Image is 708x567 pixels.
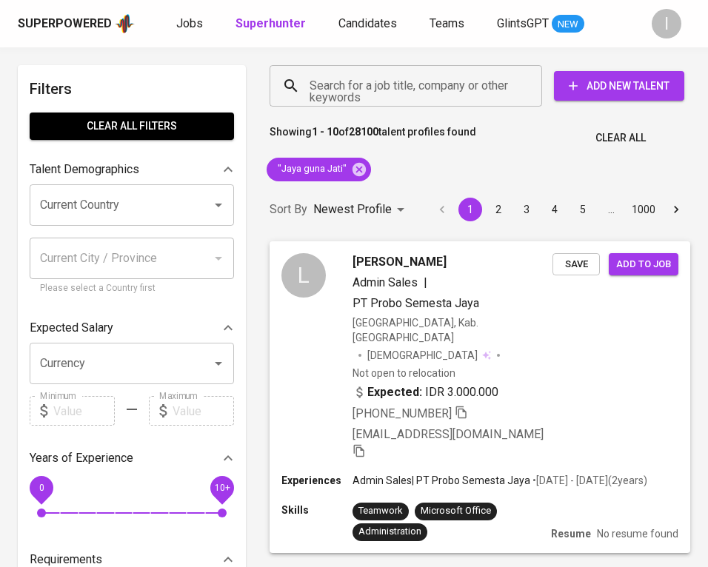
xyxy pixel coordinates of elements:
[552,253,600,276] button: Save
[270,241,690,553] a: L[PERSON_NAME]Admin Sales|PT Probo Semesta Jaya[GEOGRAPHIC_DATA], Kab. [GEOGRAPHIC_DATA][DEMOGRAP...
[597,526,678,541] p: No resume found
[313,201,392,218] p: Newest Profile
[313,196,410,224] div: Newest Profile
[554,71,684,101] button: Add New Talent
[270,201,307,218] p: Sort By
[208,195,229,215] button: Open
[270,124,476,152] p: Showing of talent profiles found
[430,15,467,33] a: Teams
[599,202,623,217] div: …
[30,443,234,473] div: Years of Experience
[497,15,584,33] a: GlintsGPT NEW
[353,315,552,345] div: [GEOGRAPHIC_DATA], Kab. [GEOGRAPHIC_DATA]
[18,16,112,33] div: Superpowered
[40,281,224,296] p: Please select a Country first
[267,162,355,176] span: "Jaya guna Jati"
[543,198,567,221] button: Go to page 4
[176,15,206,33] a: Jobs
[367,383,422,401] b: Expected:
[367,348,480,363] span: [DEMOGRAPHIC_DATA]
[652,9,681,38] div: I
[41,117,222,135] span: Clear All filters
[267,158,371,181] div: "Jaya guna Jati"
[214,483,230,493] span: 10+
[530,473,647,488] p: • [DATE] - [DATE] ( 2 years )
[338,15,400,33] a: Candidates
[53,396,115,426] input: Value
[353,296,479,310] span: PT Probo Semesta Jaya
[173,396,234,426] input: Value
[353,275,418,289] span: Admin Sales
[312,126,338,138] b: 1 - 10
[616,256,671,273] span: Add to job
[281,473,353,488] p: Experiences
[590,124,652,152] button: Clear All
[609,253,678,276] button: Add to job
[430,16,464,30] span: Teams
[30,161,139,178] p: Talent Demographics
[664,198,688,221] button: Go to next page
[551,526,591,541] p: Resume
[353,253,447,271] span: [PERSON_NAME]
[30,319,113,337] p: Expected Salary
[358,504,403,518] div: Teamwork
[281,503,353,517] p: Skills
[421,504,491,518] div: Microsoft Office
[236,16,306,30] b: Superhunter
[353,427,544,441] span: [EMAIL_ADDRESS][DOMAIN_NAME]
[30,449,133,467] p: Years of Experience
[281,253,326,298] div: L
[30,77,234,101] h6: Filters
[30,113,234,140] button: Clear All filters
[487,198,510,221] button: Go to page 2
[236,15,309,33] a: Superhunter
[30,313,234,343] div: Expected Salary
[353,406,452,420] span: [PHONE_NUMBER]
[358,525,421,539] div: Administration
[349,126,378,138] b: 28100
[458,198,482,221] button: page 1
[571,198,595,221] button: Go to page 5
[39,483,44,493] span: 0
[208,353,229,374] button: Open
[30,155,234,184] div: Talent Demographics
[595,129,646,147] span: Clear All
[515,198,538,221] button: Go to page 3
[353,473,530,488] p: Admin Sales | PT Probo Semesta Jaya
[18,13,135,35] a: Superpoweredapp logo
[560,256,592,273] span: Save
[497,16,549,30] span: GlintsGPT
[428,198,690,221] nav: pagination navigation
[338,16,397,30] span: Candidates
[424,274,427,292] span: |
[353,383,498,401] div: IDR 3.000.000
[566,77,672,95] span: Add New Talent
[627,198,660,221] button: Go to page 1000
[176,16,203,30] span: Jobs
[115,13,135,35] img: app logo
[552,17,584,32] span: NEW
[353,366,455,380] p: Not open to relocation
